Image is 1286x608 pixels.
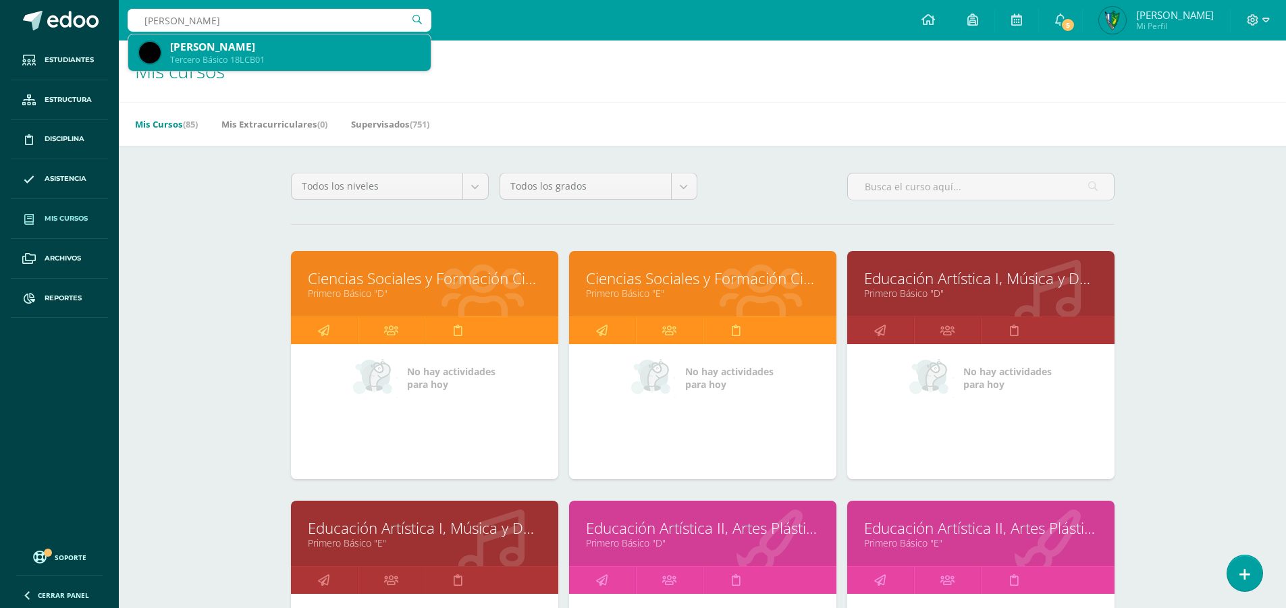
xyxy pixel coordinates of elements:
span: 5 [1061,18,1075,32]
a: Ciencias Sociales y Formación Ciudadana e Interculturalidad [586,268,820,289]
a: Disciplina [11,120,108,160]
a: Primero Básico "E" [864,536,1098,549]
a: Asistencia [11,159,108,199]
img: no_activities_small.png [909,358,954,398]
span: Todos los grados [510,173,661,199]
img: no_activities_small.png [631,358,676,398]
a: Primero Básico "E" [586,287,820,300]
span: No hay actividades para hoy [685,365,774,391]
img: 2f046f4523e7552fc62f74ed53b3d6b1.png [139,42,161,63]
a: Archivos [11,239,108,279]
span: Asistencia [45,173,86,184]
a: Estructura [11,80,108,120]
a: Primero Básico "E" [308,536,541,549]
a: Mis cursos [11,199,108,239]
span: Disciplina [45,134,84,144]
a: Educación Artística II, Artes Plásticas [864,518,1098,538]
a: Todos los niveles [292,173,488,199]
span: [PERSON_NAME] [1136,8,1214,22]
img: no_activities_small.png [353,358,398,398]
span: Todos los niveles [302,173,452,199]
span: (751) [410,118,429,130]
span: Archivos [45,253,81,264]
a: Mis Extracurriculares(0) [221,113,327,135]
a: Estudiantes [11,40,108,80]
a: Mis Cursos(85) [135,113,198,135]
a: Educación Artística I, Música y Danza [864,268,1098,289]
a: Primero Básico "D" [586,536,820,549]
span: Soporte [55,553,86,562]
a: Reportes [11,279,108,319]
a: Primero Básico "D" [864,287,1098,300]
a: Todos los grados [500,173,697,199]
span: Estudiantes [45,55,94,65]
span: (0) [317,118,327,130]
a: Primero Básico "D" [308,287,541,300]
span: Estructura [45,94,92,105]
span: Reportes [45,293,82,304]
input: Busca el curso aquí... [848,173,1114,200]
span: No hay actividades para hoy [407,365,495,391]
a: Educación Artística I, Música y Danza [308,518,541,538]
a: Soporte [16,547,103,565]
a: Educación Artística II, Artes Plásticas [586,518,820,538]
input: Busca un usuario... [128,9,431,32]
img: 1b281a8218983e455f0ded11b96ffc56.png [1099,7,1126,34]
a: Supervisados(751) [351,113,429,135]
a: Ciencias Sociales y Formación Ciudadana e Interculturalidad [308,268,541,289]
div: Tercero Básico 18LCB01 [170,54,420,65]
span: No hay actividades para hoy [963,365,1052,391]
div: [PERSON_NAME] [170,40,420,54]
span: Cerrar panel [38,590,89,600]
span: Mi Perfil [1136,20,1214,32]
span: Mis cursos [45,213,88,224]
span: (85) [183,118,198,130]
